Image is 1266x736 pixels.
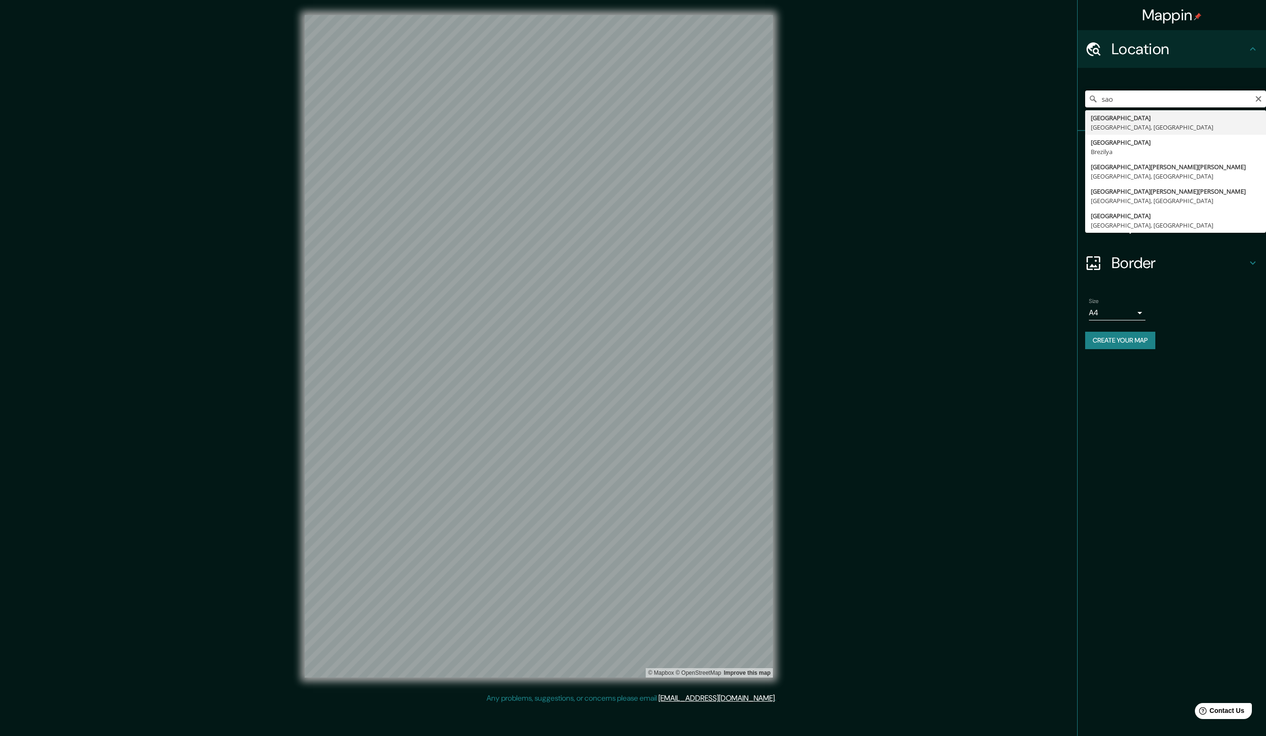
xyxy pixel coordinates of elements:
div: [GEOGRAPHIC_DATA][PERSON_NAME][PERSON_NAME] [1091,162,1260,172]
div: Location [1078,30,1266,68]
div: [GEOGRAPHIC_DATA] [1091,211,1260,221]
div: [GEOGRAPHIC_DATA], [GEOGRAPHIC_DATA] [1091,123,1260,132]
h4: Mappin [1142,6,1202,25]
div: [GEOGRAPHIC_DATA], [GEOGRAPHIC_DATA] [1091,172,1260,181]
div: Layout [1078,206,1266,244]
iframe: Help widget launcher [1182,699,1256,726]
div: Brezilya [1091,147,1260,156]
div: [GEOGRAPHIC_DATA], [GEOGRAPHIC_DATA] [1091,221,1260,230]
div: [GEOGRAPHIC_DATA][PERSON_NAME][PERSON_NAME] [1091,187,1260,196]
img: pin-icon.png [1194,13,1201,20]
a: Map feedback [724,670,771,676]
h4: Border [1112,254,1247,272]
button: Create your map [1085,332,1155,349]
div: [GEOGRAPHIC_DATA], [GEOGRAPHIC_DATA] [1091,196,1260,205]
canvas: Map [305,15,773,678]
a: OpenStreetMap [675,670,721,676]
p: Any problems, suggestions, or concerns please email . [487,693,776,704]
label: Size [1089,297,1099,305]
button: Clear [1255,94,1262,103]
div: Pins [1078,131,1266,169]
input: Pick your city or area [1085,90,1266,107]
a: Mapbox [648,670,674,676]
h4: Layout [1112,216,1247,235]
h4: Location [1112,40,1247,58]
div: . [778,693,779,704]
div: Style [1078,169,1266,206]
div: . [776,693,778,704]
div: A4 [1089,305,1145,320]
a: [EMAIL_ADDRESS][DOMAIN_NAME] [658,693,775,703]
div: [GEOGRAPHIC_DATA] [1091,138,1260,147]
div: Border [1078,244,1266,282]
div: [GEOGRAPHIC_DATA] [1091,113,1260,123]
